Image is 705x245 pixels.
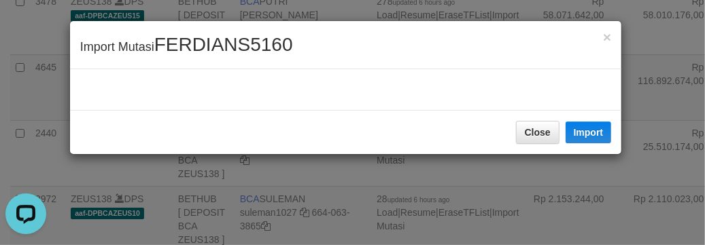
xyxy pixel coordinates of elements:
span: FERDIANS5160 [154,34,293,55]
span: × [603,29,611,45]
span: Import Mutasi [80,40,293,54]
button: Close [516,121,560,144]
button: Import [566,121,612,143]
button: Open LiveChat chat widget [5,5,46,46]
button: Close [603,30,611,44]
